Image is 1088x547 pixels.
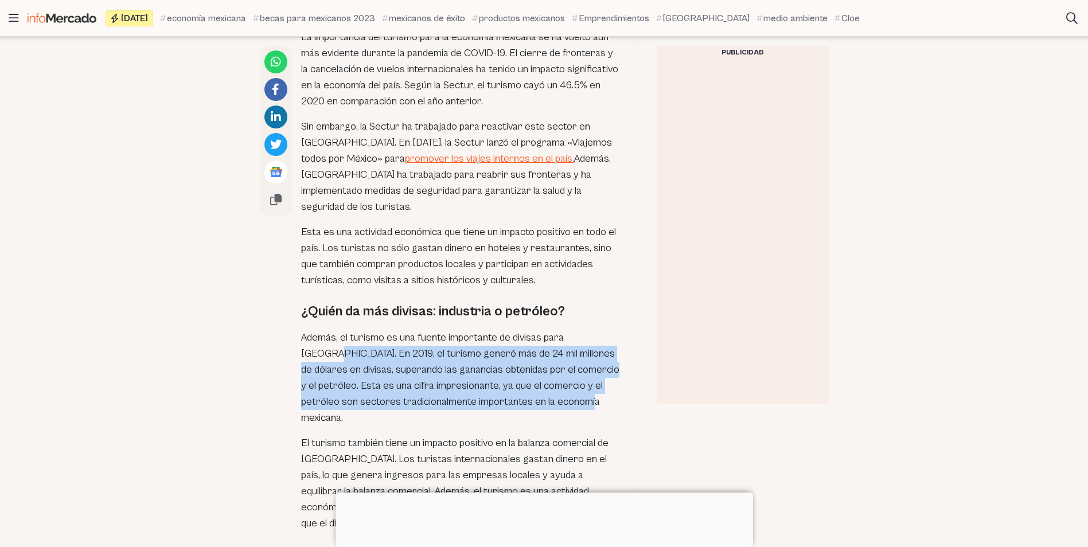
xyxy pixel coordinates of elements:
[657,46,829,60] div: Publicidad
[301,435,619,532] p: El turismo también tiene un impacto positivo en la balanza comercial de [GEOGRAPHIC_DATA]. Los tu...
[253,11,375,25] a: becas para mexicanos 2023
[301,330,619,426] p: Además, el turismo es una fuente importante de divisas para [GEOGRAPHIC_DATA]. En 2019, el turism...
[301,224,619,288] p: Esta es una actividad económica que tiene un impacto positivo en todo el país. Los turistas no só...
[336,493,753,544] iframe: Advertisement
[756,11,828,25] a: medio ambiente
[160,11,246,25] a: economía mexicana
[657,60,829,404] iframe: Advertisement
[389,11,465,25] span: mexicanos de éxito
[269,165,283,179] img: Google News logo
[841,11,860,25] span: Cloe
[167,11,246,25] span: economía mexicana
[382,11,465,25] a: mexicanos de éxito
[572,11,649,25] a: Emprendimientos
[472,11,565,25] a: productos mexicanos
[405,153,574,165] a: promover los viajes internos en el país.
[656,11,750,25] a: [GEOGRAPHIC_DATA]
[301,119,619,215] p: Sin embargo, la Sectur ha trabajado para reactivar este sector en [GEOGRAPHIC_DATA]. En [DATE], l...
[301,29,619,110] p: La importancia del turismo para la economía mexicana se ha vuelto aún más evidente durante la pan...
[121,14,148,23] span: [DATE]
[28,13,96,23] img: Infomercado México logo
[301,302,619,321] h2: ¿Quién da más divisas: industria o petróleo?
[763,11,828,25] span: medio ambiente
[663,11,750,25] span: [GEOGRAPHIC_DATA]
[479,11,565,25] span: productos mexicanos
[834,11,860,25] a: Cloe
[260,11,375,25] span: becas para mexicanos 2023
[579,11,649,25] span: Emprendimientos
